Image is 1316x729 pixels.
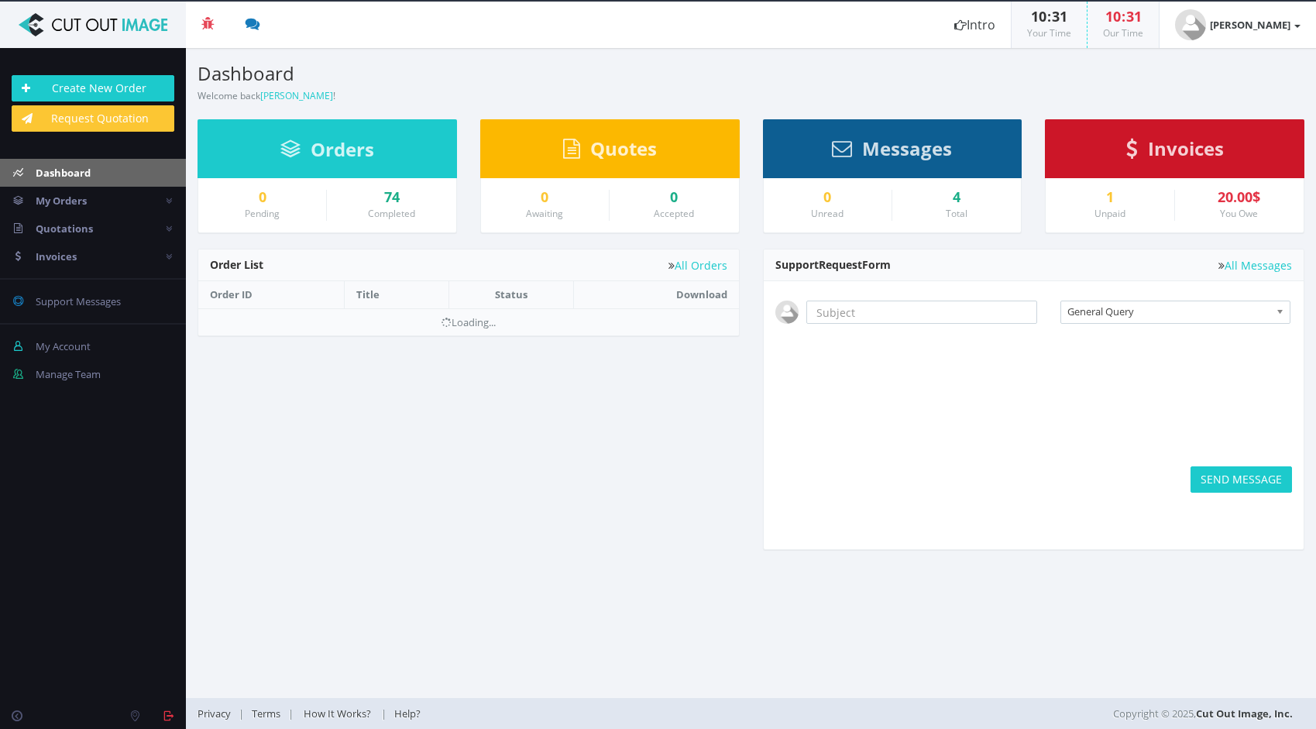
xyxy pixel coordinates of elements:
[12,13,174,36] img: Cut Out Image
[36,166,91,180] span: Dashboard
[198,698,936,729] div: | | |
[198,89,335,102] small: Welcome back !
[1046,7,1052,26] span: :
[775,257,891,272] span: Support Form
[668,260,727,271] a: All Orders
[12,105,174,132] a: Request Quotation
[311,136,374,162] span: Orders
[1148,136,1224,161] span: Invoices
[590,136,657,161] span: Quotes
[36,339,91,353] span: My Account
[210,190,314,205] a: 0
[260,89,333,102] a: [PERSON_NAME]
[387,707,428,720] a: Help?
[526,207,563,220] small: Awaiting
[621,190,727,205] a: 0
[345,281,449,308] th: Title
[36,194,87,208] span: My Orders
[448,281,573,308] th: Status
[1126,7,1142,26] span: 31
[1196,707,1293,720] a: Cut Out Image, Inc.
[245,207,280,220] small: Pending
[1218,260,1292,271] a: All Messages
[280,146,374,160] a: Orders
[946,207,967,220] small: Total
[198,308,739,335] td: Loading...
[939,2,1011,48] a: Intro
[12,75,174,101] a: Create New Order
[819,257,862,272] span: Request
[210,257,263,272] span: Order List
[1057,190,1162,205] a: 1
[654,207,694,220] small: Accepted
[811,207,844,220] small: Unread
[36,222,93,236] span: Quotations
[304,707,371,720] span: How It Works?
[1191,466,1292,493] button: SEND MESSAGE
[1220,207,1258,220] small: You Owe
[1175,9,1206,40] img: user_default.jpg
[198,281,345,308] th: Order ID
[36,367,101,381] span: Manage Team
[775,301,799,324] img: user_default.jpg
[1031,7,1046,26] span: 10
[1067,301,1270,322] span: General Query
[1094,207,1125,220] small: Unpaid
[244,707,288,720] a: Terms
[368,207,415,220] small: Completed
[294,707,381,720] a: How It Works?
[1027,26,1071,40] small: Your Time
[1103,26,1143,40] small: Our Time
[1052,7,1067,26] span: 31
[1105,7,1121,26] span: 10
[573,281,738,308] th: Download
[832,145,952,159] a: Messages
[1160,2,1316,48] a: [PERSON_NAME]
[36,249,77,263] span: Invoices
[806,301,1038,324] input: Subject
[338,190,444,205] a: 74
[1121,7,1126,26] span: :
[862,136,952,161] span: Messages
[36,294,121,308] span: Support Messages
[1210,18,1290,32] strong: [PERSON_NAME]
[904,190,1009,205] div: 4
[1187,190,1292,205] div: 20.00$
[563,145,657,159] a: Quotes
[1113,706,1293,721] span: Copyright © 2025,
[198,64,740,84] h3: Dashboard
[775,190,880,205] a: 0
[198,707,239,720] a: Privacy
[1126,145,1224,159] a: Invoices
[493,190,597,205] a: 0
